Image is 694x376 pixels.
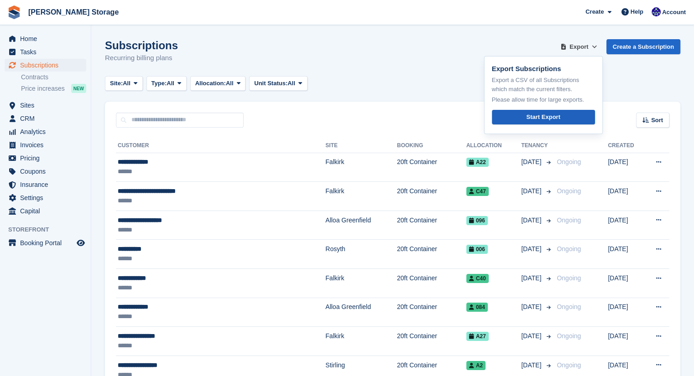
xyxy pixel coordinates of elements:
[526,113,560,122] div: Start Export
[110,79,123,88] span: Site:
[557,332,581,340] span: Ongoing
[20,178,75,191] span: Insurance
[492,76,595,93] p: Export a CSV of all Subscriptions which match the current filters.
[20,46,75,58] span: Tasks
[167,79,174,88] span: All
[466,274,489,283] span: C40
[21,73,86,82] a: Contracts
[325,139,397,153] th: Site
[557,187,581,195] span: Ongoing
[20,152,75,165] span: Pricing
[25,5,122,20] a: [PERSON_NAME] Storage
[466,139,522,153] th: Allocation
[20,99,75,112] span: Sites
[325,153,397,182] td: Falkirk
[608,153,643,182] td: [DATE]
[466,361,485,370] span: A2
[466,187,489,196] span: C47
[557,303,581,310] span: Ongoing
[325,182,397,211] td: Falkirk
[492,110,595,125] a: Start Export
[5,237,86,249] a: menu
[397,182,466,211] td: 20ft Container
[71,84,86,93] div: NEW
[5,32,86,45] a: menu
[521,244,543,254] span: [DATE]
[559,39,599,54] button: Export
[151,79,167,88] span: Type:
[466,158,489,167] span: A22
[226,79,234,88] span: All
[5,99,86,112] a: menu
[466,303,488,312] span: 084
[397,269,466,298] td: 20ft Container
[397,298,466,327] td: 20ft Container
[557,361,581,369] span: Ongoing
[254,79,287,88] span: Unit Status:
[557,216,581,224] span: Ongoing
[608,240,643,269] td: [DATE]
[123,79,130,88] span: All
[608,327,643,356] td: [DATE]
[105,39,178,52] h1: Subscriptions
[5,125,86,138] a: menu
[606,39,680,54] a: Create a Subscription
[20,59,75,72] span: Subscriptions
[397,139,466,153] th: Booking
[557,158,581,165] span: Ongoing
[397,153,466,182] td: 20ft Container
[325,298,397,327] td: Alloa Greenfield
[20,191,75,204] span: Settings
[195,79,226,88] span: Allocation:
[21,83,86,93] a: Price increases NEW
[557,274,581,282] span: Ongoing
[20,165,75,178] span: Coupons
[521,361,543,370] span: [DATE]
[521,216,543,225] span: [DATE]
[397,211,466,240] td: 20ft Container
[5,139,86,151] a: menu
[521,139,553,153] th: Tenancy
[585,7,604,16] span: Create
[287,79,295,88] span: All
[521,157,543,167] span: [DATE]
[466,245,488,254] span: 006
[5,46,86,58] a: menu
[662,8,686,17] span: Account
[20,32,75,45] span: Home
[21,84,65,93] span: Price increases
[105,76,143,91] button: Site: All
[20,112,75,125] span: CRM
[146,76,187,91] button: Type: All
[466,332,489,341] span: A27
[249,76,307,91] button: Unit Status: All
[7,5,21,19] img: stora-icon-8386f47178a22dfd0bd8f6a31ec36ba5ce8667c1dd55bd0f319d3a0aa187defe.svg
[5,165,86,178] a: menu
[492,95,595,104] p: Please allow time for large exports.
[20,237,75,249] span: Booking Portal
[652,7,661,16] img: Ross Watt
[521,186,543,196] span: [DATE]
[608,182,643,211] td: [DATE]
[325,211,397,240] td: Alloa Greenfield
[325,240,397,269] td: Rosyth
[521,302,543,312] span: [DATE]
[631,7,643,16] span: Help
[557,245,581,252] span: Ongoing
[190,76,246,91] button: Allocation: All
[5,191,86,204] a: menu
[466,216,488,225] span: 096
[5,112,86,125] a: menu
[5,178,86,191] a: menu
[397,327,466,356] td: 20ft Container
[8,225,91,234] span: Storefront
[492,64,595,74] p: Export Subscriptions
[5,205,86,217] a: menu
[651,116,663,125] span: Sort
[20,205,75,217] span: Capital
[105,53,178,63] p: Recurring billing plans
[116,139,325,153] th: Customer
[521,331,543,341] span: [DATE]
[325,327,397,356] td: Falkirk
[569,42,588,52] span: Export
